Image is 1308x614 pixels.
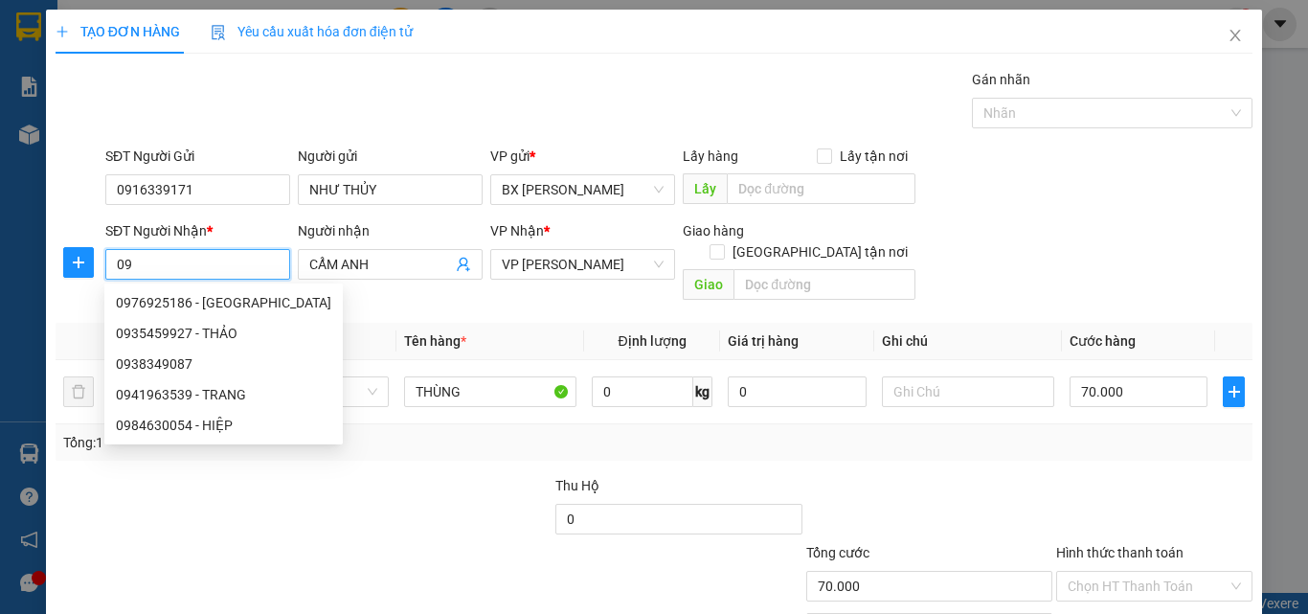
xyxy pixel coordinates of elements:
[105,146,290,167] div: SĐT Người Gửi
[63,376,94,407] button: delete
[555,478,599,493] span: Thu Hộ
[727,173,915,204] input: Dọc đường
[683,223,744,239] span: Giao hàng
[728,376,866,407] input: 0
[502,175,664,204] span: BX Phạm Văn Đồng
[683,148,738,164] span: Lấy hàng
[882,376,1054,407] input: Ghi Chú
[1056,545,1184,560] label: Hình thức thanh toán
[490,223,544,239] span: VP Nhận
[116,323,331,344] div: 0935459927 - THẢO
[104,318,343,349] div: 0935459927 - THẢO
[56,25,69,38] span: plus
[104,287,343,318] div: 0976925186 - CẨM ANH
[1070,333,1136,349] span: Cước hàng
[502,250,664,279] span: VP Thành Thái
[456,257,471,272] span: user-add
[211,24,413,39] span: Yêu cầu xuất hóa đơn điện tử
[972,72,1030,87] label: Gán nhãn
[874,323,1062,360] th: Ghi chú
[104,410,343,441] div: 0984630054 - HIỆP
[728,333,799,349] span: Giá trị hàng
[404,376,576,407] input: VD: Bàn, Ghế
[105,220,290,241] div: SĐT Người Nhận
[116,384,331,405] div: 0941963539 - TRANG
[116,353,331,375] div: 0938349087
[104,349,343,379] div: 0938349087
[63,432,507,453] div: Tổng: 1
[1224,384,1244,399] span: plus
[1228,28,1243,43] span: close
[116,415,331,436] div: 0984630054 - HIỆP
[1223,376,1245,407] button: plus
[298,146,483,167] div: Người gửi
[63,247,94,278] button: plus
[806,545,869,560] span: Tổng cước
[1208,10,1262,63] button: Close
[116,292,331,313] div: 0976925186 - [GEOGRAPHIC_DATA]
[56,24,180,39] span: TẠO ĐƠN HÀNG
[683,269,733,300] span: Giao
[683,173,727,204] span: Lấy
[64,255,93,270] span: plus
[618,333,686,349] span: Định lượng
[404,333,466,349] span: Tên hàng
[104,379,343,410] div: 0941963539 - TRANG
[733,269,915,300] input: Dọc đường
[298,220,483,241] div: Người nhận
[693,376,712,407] span: kg
[211,25,226,40] img: icon
[725,241,915,262] span: [GEOGRAPHIC_DATA] tận nơi
[832,146,915,167] span: Lấy tận nơi
[490,146,675,167] div: VP gửi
